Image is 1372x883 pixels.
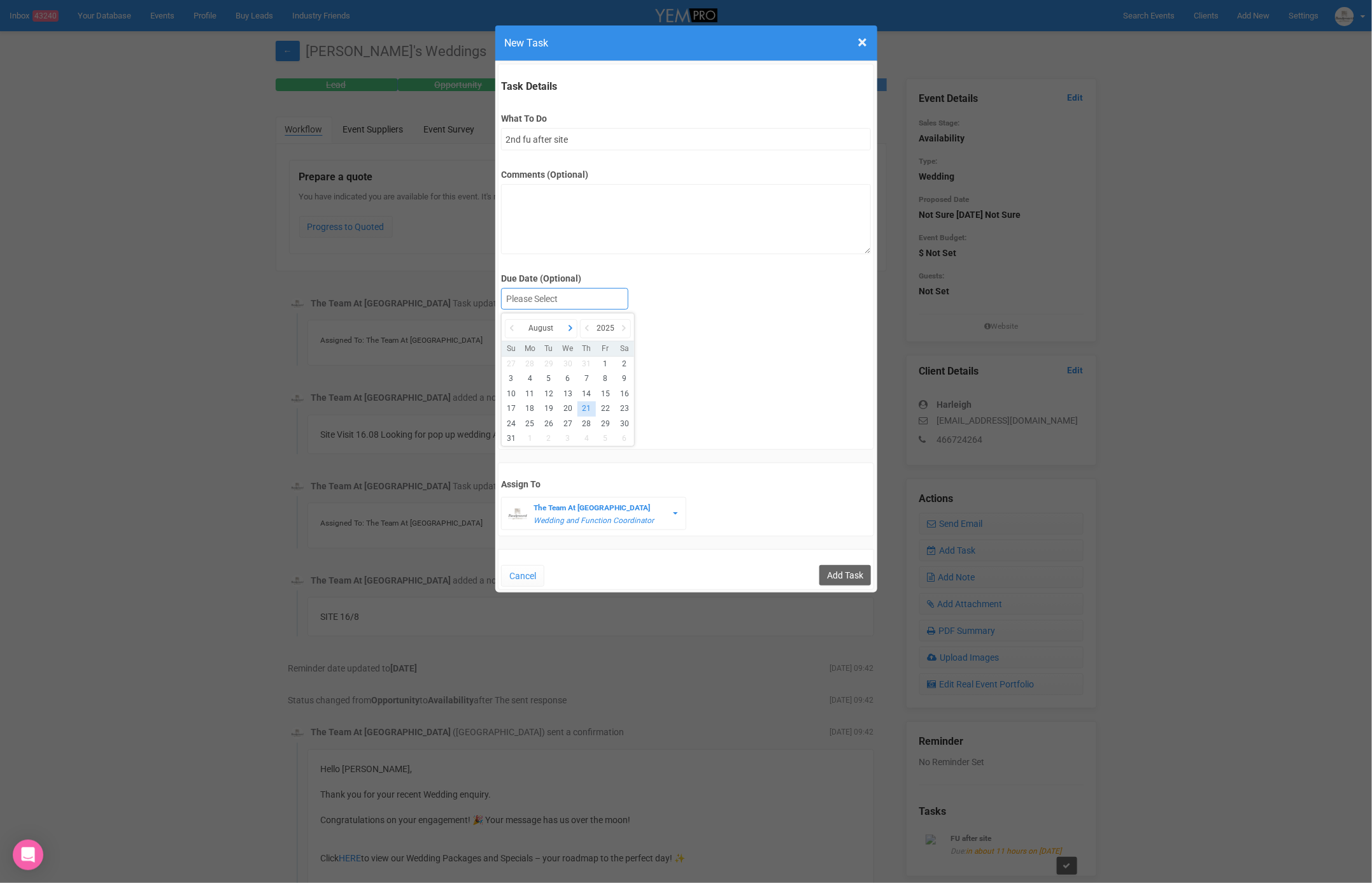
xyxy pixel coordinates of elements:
li: 22 [596,401,615,416]
li: 30 [558,357,577,371]
li: Sa [615,343,634,354]
li: 28 [577,417,597,431]
li: Th [577,343,597,354]
div: Open Intercom Messenger [13,840,43,870]
li: 9 [615,371,634,386]
li: 3 [502,371,521,386]
li: 6 [558,371,577,386]
li: 13 [558,387,577,401]
li: 1 [521,431,540,446]
li: 27 [502,357,521,371]
li: 20 [558,401,577,416]
li: 30 [615,417,634,431]
img: BGLogo.jpg [508,505,527,524]
em: Wedding and Function Coordinator [534,516,654,525]
li: 18 [521,401,540,416]
legend: Task Details [501,80,871,94]
input: Add Task [819,565,871,585]
li: 19 [539,401,558,416]
span: 2025 [597,323,614,334]
li: Mo [521,343,540,354]
label: Assign To [501,478,871,491]
span: August [529,323,554,334]
li: 11 [521,387,540,401]
li: 2 [539,431,558,446]
li: Fr [596,343,615,354]
li: 7 [577,371,597,386]
li: 12 [539,387,558,401]
li: 24 [502,417,521,431]
label: Due Date (Optional) [501,272,871,285]
li: 15 [596,387,615,401]
li: 21 [577,401,597,416]
li: 2 [615,357,634,371]
li: We [558,343,577,354]
li: 5 [596,431,615,446]
li: 16 [615,387,634,401]
li: 10 [502,387,521,401]
li: 4 [577,431,597,446]
li: 25 [521,417,540,431]
li: 14 [577,387,597,401]
li: 4 [521,371,540,386]
li: 17 [502,401,521,416]
li: 6 [615,431,634,446]
li: 29 [539,357,558,371]
li: 28 [521,357,540,371]
li: 29 [596,417,615,431]
li: 3 [558,431,577,446]
li: 26 [539,417,558,431]
span: × [858,32,868,53]
label: Comments (Optional) [501,168,871,181]
li: Tu [539,343,558,354]
li: Su [502,343,521,354]
li: 5 [539,371,558,386]
li: 23 [615,401,634,416]
li: 1 [596,357,615,371]
li: 8 [596,371,615,386]
strong: The Team At [GEOGRAPHIC_DATA] [534,503,650,512]
li: 27 [558,417,577,431]
li: 31 [577,357,597,371]
label: What To Do [501,112,871,125]
h4: New Task [505,35,868,51]
li: 31 [502,431,521,446]
button: Cancel [501,565,544,587]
